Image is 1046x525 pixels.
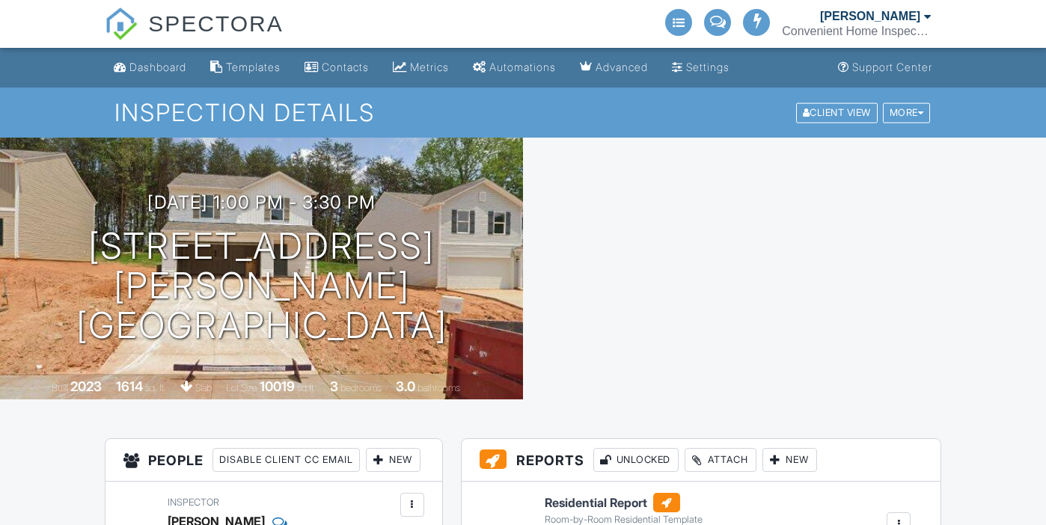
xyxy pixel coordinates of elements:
[832,54,938,82] a: Support Center
[52,382,68,393] span: Built
[796,102,878,123] div: Client View
[574,54,654,82] a: Advanced
[260,378,295,394] div: 10019
[299,54,375,82] a: Contacts
[489,61,556,73] div: Automations
[147,192,376,212] h3: [DATE] 1:00 pm - 3:30 pm
[686,61,730,73] div: Settings
[168,497,219,508] span: Inspector
[105,439,442,482] h3: People
[116,378,143,394] div: 1614
[114,99,932,126] h1: Inspection Details
[820,9,920,24] div: [PERSON_NAME]
[145,382,166,393] span: sq. ft.
[226,382,257,393] span: Lot Size
[762,448,817,472] div: New
[148,7,284,39] span: SPECTORA
[105,7,138,40] img: The Best Home Inspection Software - Spectora
[322,61,369,73] div: Contacts
[105,22,284,50] a: SPECTORA
[195,382,212,393] span: slab
[795,106,881,117] a: Client View
[883,102,931,123] div: More
[24,227,499,345] h1: [STREET_ADDRESS][PERSON_NAME] [GEOGRAPHIC_DATA]
[396,378,415,394] div: 3.0
[782,24,932,39] div: Convenient Home Inspections
[366,448,420,472] div: New
[108,54,192,82] a: Dashboard
[462,439,941,482] h3: Reports
[410,61,449,73] div: Metrics
[545,493,703,512] h6: Residential Report
[204,54,287,82] a: Templates
[685,448,756,472] div: Attach
[387,54,455,82] a: Metrics
[593,448,679,472] div: Unlocked
[70,378,102,394] div: 2023
[330,378,338,394] div: 3
[467,54,562,82] a: Automations (Basic)
[297,382,316,393] span: sq.ft.
[212,448,360,472] div: Disable Client CC Email
[340,382,382,393] span: bedrooms
[852,61,932,73] div: Support Center
[596,61,648,73] div: Advanced
[226,61,281,73] div: Templates
[129,61,186,73] div: Dashboard
[666,54,735,82] a: Settings
[418,382,460,393] span: bathrooms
